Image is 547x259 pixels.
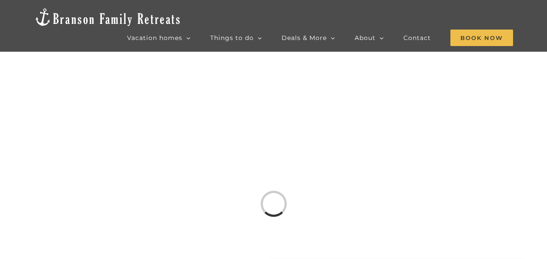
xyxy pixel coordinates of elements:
[403,29,431,46] a: Contact
[282,29,335,46] a: Deals & More
[127,29,191,46] a: Vacation homes
[355,35,376,41] span: About
[403,35,431,41] span: Contact
[450,29,513,46] a: Book Now
[34,7,181,27] img: Branson Family Retreats Logo
[127,35,182,41] span: Vacation homes
[127,29,513,46] nav: Main Menu
[282,35,327,41] span: Deals & More
[355,29,384,46] a: About
[210,29,262,46] a: Things to do
[210,35,254,41] span: Things to do
[261,191,287,217] div: Loading...
[450,30,513,46] span: Book Now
